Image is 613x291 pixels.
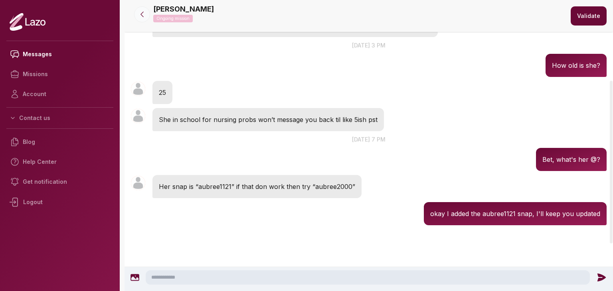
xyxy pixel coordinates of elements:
a: Help Center [6,152,113,172]
p: Ongoing mission [153,15,193,22]
p: [DATE] 3 pm [125,41,613,49]
img: User avatar [131,109,145,123]
p: Her snap is “aubree1121” if that don work then try “aubree2000” [159,181,355,192]
p: [DATE] 7 pm [125,135,613,144]
p: How old is she? [552,60,600,71]
button: Contact us [6,111,113,125]
a: Get notification [6,172,113,192]
a: Blog [6,132,113,152]
a: Missions [6,64,113,84]
a: Account [6,84,113,104]
p: [PERSON_NAME] [153,4,214,15]
img: User avatar [131,82,145,96]
img: User avatar [131,176,145,190]
p: Bet, what's her @? [542,154,600,165]
p: 25 [159,87,166,98]
button: Validate [571,6,607,26]
p: She in school for nursing probs won’t message you back til like 5ish pst [159,114,378,125]
p: okay I added the aubree1121 snap, I'll keep you updated [430,208,600,219]
div: Logout [6,192,113,212]
a: Messages [6,44,113,64]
